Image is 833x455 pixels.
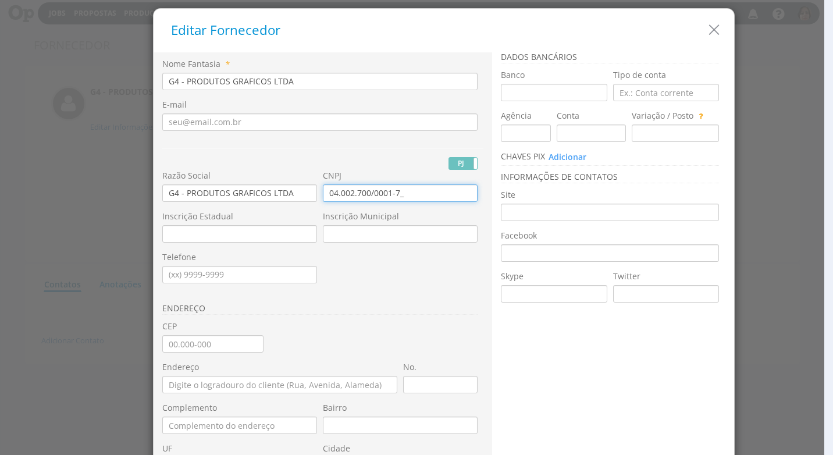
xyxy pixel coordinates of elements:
[323,211,399,222] label: Inscrição Municipal
[162,402,217,414] label: Complemento
[613,84,720,101] input: Ex.: Conta corrente
[162,251,196,263] label: Telefone
[557,110,579,122] label: Conta
[162,376,397,393] input: Digite o logradouro do cliente (Rua, Avenida, Alameda)
[613,69,666,81] label: Tipo de conta
[548,151,587,163] button: Adicionar
[162,417,317,434] input: Complemento do endereço
[162,266,317,283] input: (xx) 9999-9999
[223,59,230,69] span: Campo obrigatório
[501,230,537,241] label: Facebook
[323,402,347,414] label: Bairro
[403,361,416,373] label: No.
[501,69,525,81] label: Banco
[501,52,720,63] h3: Dados bancários
[501,151,720,166] h3: Chaves PIX
[323,170,341,182] label: CNPJ
[501,189,515,201] label: Site
[162,170,211,182] label: Razão Social
[632,110,693,122] label: Variação / Posto
[162,443,172,454] label: UF
[162,321,177,332] label: CEP
[162,361,199,373] label: Endereço
[449,158,477,169] label: PJ
[162,304,478,315] h3: ENDEREÇO
[613,271,640,282] label: Twitter
[323,184,478,202] input: 00.000.000/0000-00
[696,111,703,121] span: Utilize este campo para informar dados adicionais ou específicos para esta conta. Ex: 013 - Poupança
[162,113,478,131] input: seu@email.com.br
[162,211,233,222] label: Inscrição Estadual
[501,172,720,183] h3: Informações de Contatos
[162,99,187,111] label: E-mail
[501,271,524,282] label: Skype
[501,110,532,122] label: Agência
[162,335,264,353] input: 00.000-000
[323,443,350,454] label: Cidade
[162,58,220,70] label: Nome Fantasia
[171,23,725,38] h5: Editar Fornecedor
